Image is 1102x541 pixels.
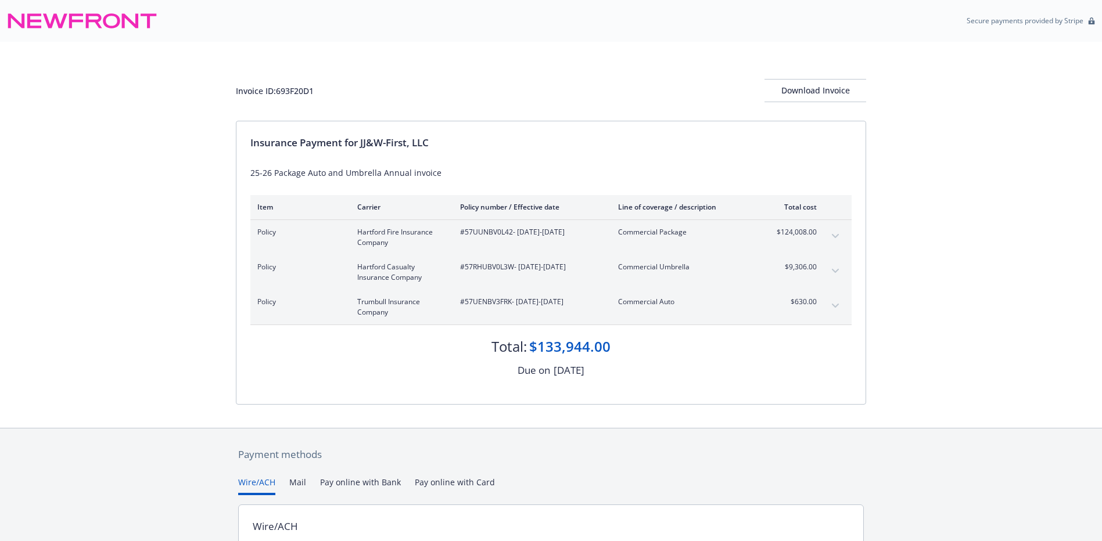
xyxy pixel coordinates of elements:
div: Carrier [357,202,441,212]
button: expand content [826,297,845,315]
div: [DATE] [554,363,584,378]
button: Pay online with Bank [320,476,401,495]
span: Commercial Auto [618,297,755,307]
button: Mail [289,476,306,495]
span: $630.00 [773,297,817,307]
div: Item [257,202,339,212]
span: $9,306.00 [773,262,817,272]
span: Commercial Umbrella [618,262,755,272]
button: Download Invoice [764,79,866,102]
span: #57UUNBV0L42 - [DATE]-[DATE] [460,227,600,237]
button: expand content [826,262,845,280]
span: Policy [257,227,339,237]
span: Hartford Fire Insurance Company [357,227,441,248]
span: Commercial Package [618,227,755,237]
div: Total cost [773,202,817,212]
div: Payment methods [238,447,864,462]
div: Due on [518,363,550,378]
button: Pay online with Card [415,476,495,495]
button: Wire/ACH [238,476,275,495]
div: Insurance Payment for JJ&W-First, LLC [250,135,852,150]
span: Trumbull Insurance Company [357,297,441,318]
button: expand content [826,227,845,246]
div: 25-26 Package Auto and Umbrella Annual invoice [250,167,852,179]
div: Invoice ID: 693F20D1 [236,85,314,97]
span: #57RHUBV0L3W - [DATE]-[DATE] [460,262,600,272]
p: Secure payments provided by Stripe [967,16,1083,26]
div: PolicyHartford Fire Insurance Company#57UUNBV0L42- [DATE]-[DATE]Commercial Package$124,008.00expa... [250,220,852,255]
div: PolicyTrumbull Insurance Company#57UENBV3FRK- [DATE]-[DATE]Commercial Auto$630.00expand content [250,290,852,324]
span: $124,008.00 [773,227,817,237]
span: Policy [257,297,339,307]
div: $133,944.00 [529,337,611,356]
div: Line of coverage / description [618,202,755,212]
span: Policy [257,262,339,272]
div: Wire/ACH [253,519,298,534]
div: PolicyHartford Casualty Insurance Company#57RHUBV0L3W- [DATE]-[DATE]Commercial Umbrella$9,306.00e... [250,255,852,290]
span: Hartford Casualty Insurance Company [357,262,441,283]
span: #57UENBV3FRK - [DATE]-[DATE] [460,297,600,307]
div: Total: [491,337,527,356]
div: Policy number / Effective date [460,202,600,212]
div: Download Invoice [764,80,866,102]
